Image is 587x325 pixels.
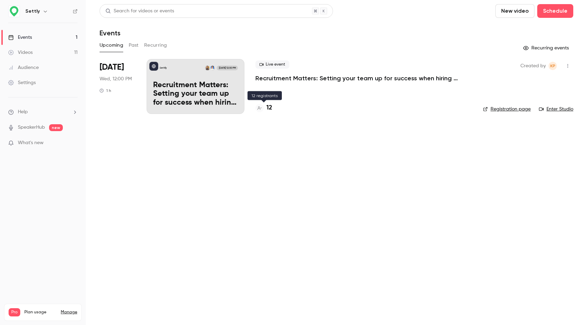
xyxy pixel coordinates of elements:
[520,43,573,54] button: Recurring events
[24,310,57,315] span: Plan usage
[8,79,36,86] div: Settings
[100,40,123,51] button: Upcoming
[255,74,461,82] a: Recruitment Matters: Setting your team up for success when hiring internationally
[61,310,77,315] a: Manage
[483,106,531,113] a: Registration page
[537,4,573,18] button: Schedule
[8,49,33,56] div: Videos
[49,124,63,131] span: new
[100,62,124,73] span: [DATE]
[550,62,555,70] span: KP
[549,62,557,70] span: Kimo Paula
[100,76,132,82] span: Wed, 12:00 PM
[18,124,45,131] a: SpeakerHub
[9,308,20,316] span: Pro
[8,34,32,41] div: Events
[160,66,167,70] p: Settly
[100,29,120,37] h1: Events
[205,66,210,70] img: Erika Barbato
[539,106,573,113] a: Enter Studio
[520,62,546,70] span: Created by
[100,88,111,93] div: 1 h
[18,139,44,147] span: What's new
[8,108,78,116] li: help-dropdown-opener
[144,40,167,51] button: Recurring
[495,4,534,18] button: New video
[8,64,39,71] div: Audience
[255,60,289,69] span: Live event
[217,66,238,70] span: [DATE] 12:00 PM
[25,8,40,15] h6: Settly
[129,40,139,51] button: Past
[147,59,244,114] a: Recruitment Matters: Setting your team up for success when hiring internationallySettlySandra Saz...
[18,108,28,116] span: Help
[153,81,238,107] p: Recruitment Matters: Setting your team up for success when hiring internationally
[69,140,78,146] iframe: Noticeable Trigger
[210,66,215,70] img: Sandra Sazdov
[266,103,272,113] h4: 12
[100,59,136,114] div: Sep 24 Wed, 12:00 PM (Europe/Amsterdam)
[255,103,272,113] a: 12
[9,6,20,17] img: Settly
[105,8,174,15] div: Search for videos or events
